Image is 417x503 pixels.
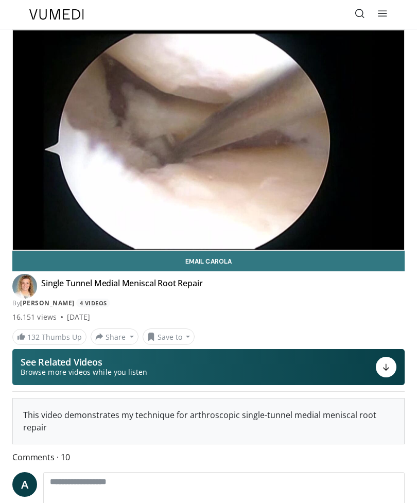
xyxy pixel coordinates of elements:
[67,312,90,322] div: [DATE]
[12,472,37,497] a: A
[12,299,405,308] div: By
[13,30,404,250] video-js: Video Player
[29,9,84,20] img: VuMedi Logo
[21,357,147,367] p: See Related Videos
[12,274,37,299] img: Avatar
[27,332,40,342] span: 132
[12,329,86,345] a: 132 Thumbs Up
[12,450,405,464] span: Comments 10
[21,367,147,377] span: Browse more videos while you listen
[41,278,202,294] h4: Single Tunnel Medial Meniscal Root Repair
[76,299,110,307] a: 4 Videos
[12,251,405,271] a: Email Carola
[12,349,405,385] button: See Related Videos Browse more videos while you listen
[12,312,57,322] span: 16,151 views
[143,328,195,345] button: Save to
[23,409,394,433] div: This video demonstrates my technique for arthroscopic single-tunnel medial meniscal root repair
[91,328,138,345] button: Share
[20,299,75,307] a: [PERSON_NAME]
